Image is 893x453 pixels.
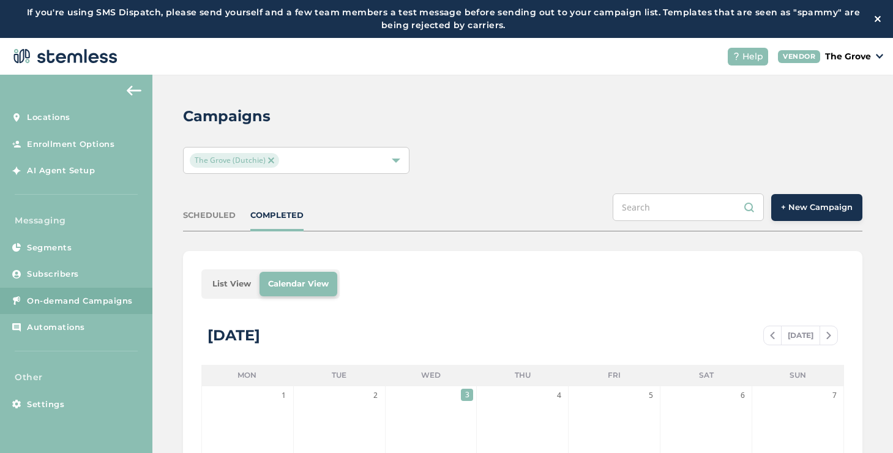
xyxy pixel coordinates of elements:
[660,365,752,386] li: Sat
[204,272,260,296] li: List View
[645,389,657,402] span: 5
[268,157,274,163] img: icon-close-accent-8a337256.svg
[875,16,881,22] img: icon-close-white-1ed751a3.svg
[27,165,95,177] span: AI Agent Setup
[742,50,763,63] span: Help
[736,389,749,402] span: 6
[27,321,85,334] span: Automations
[477,365,569,386] li: Thu
[770,332,775,339] img: icon-chevron-left-b8c47ebb.svg
[781,201,853,214] span: + New Campaign
[876,54,883,59] img: icon_down-arrow-small-66adaf34.svg
[832,394,893,453] iframe: Chat Widget
[293,365,385,386] li: Tue
[190,153,279,168] span: The Grove (Dutchie)
[260,272,337,296] li: Calendar View
[183,209,236,222] div: SCHEDULED
[27,242,72,254] span: Segments
[27,399,64,411] span: Settings
[183,105,271,127] h2: Campaigns
[12,6,875,32] label: If you're using SMS Dispatch, please send yourself and a few team members a test message before s...
[278,389,290,402] span: 1
[27,138,114,151] span: Enrollment Options
[461,389,473,401] span: 3
[828,389,840,402] span: 7
[127,86,141,95] img: icon-arrow-back-accent-c549486e.svg
[778,50,820,63] div: VENDOR
[781,326,820,345] span: [DATE]
[370,389,382,402] span: 2
[771,194,862,221] button: + New Campaign
[10,44,118,69] img: logo-dark-0685b13c.svg
[825,50,871,63] p: The Grove
[826,332,831,339] img: icon-chevron-right-bae969c5.svg
[569,365,660,386] li: Fri
[385,365,477,386] li: Wed
[27,268,79,280] span: Subscribers
[553,389,565,402] span: 4
[27,111,70,124] span: Locations
[27,295,133,307] span: On-demand Campaigns
[207,324,260,346] div: [DATE]
[201,365,293,386] li: Mon
[250,209,304,222] div: COMPLETED
[752,365,844,386] li: Sun
[733,53,740,60] img: icon-help-white-03924b79.svg
[613,193,764,221] input: Search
